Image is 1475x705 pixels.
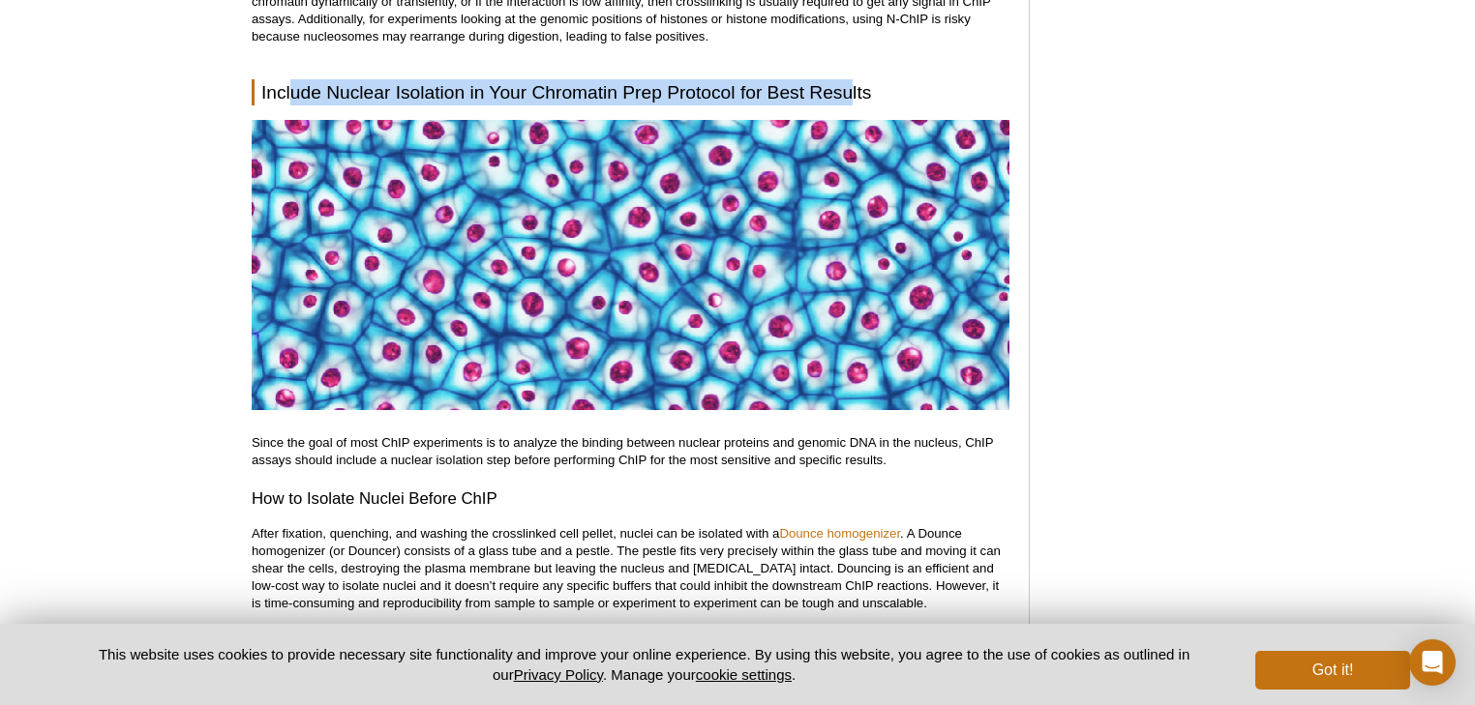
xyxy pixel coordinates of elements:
[779,526,900,541] a: Dounce homogenizer
[1255,651,1410,690] button: Got it!
[252,120,1009,410] img: Nuclear Isolation
[65,644,1223,685] p: This website uses cookies to provide necessary site functionality and improve your online experie...
[252,487,1009,511] h3: How to Isolate Nuclei Before ChIP
[1409,639,1456,686] div: Open Intercom Messenger
[696,666,792,683] button: cookie settings
[252,525,1009,612] p: After fixation, quenching, and washing the crosslinked cell pellet, nuclei can be isolated with a...
[252,79,1009,105] h2: Include Nuclear Isolation in Your Chromatin Prep Protocol for Best Results
[514,666,603,683] a: Privacy Policy
[252,434,1009,469] p: Since the goal of most ChIP experiments is to analyze the binding between nuclear proteins and ge...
